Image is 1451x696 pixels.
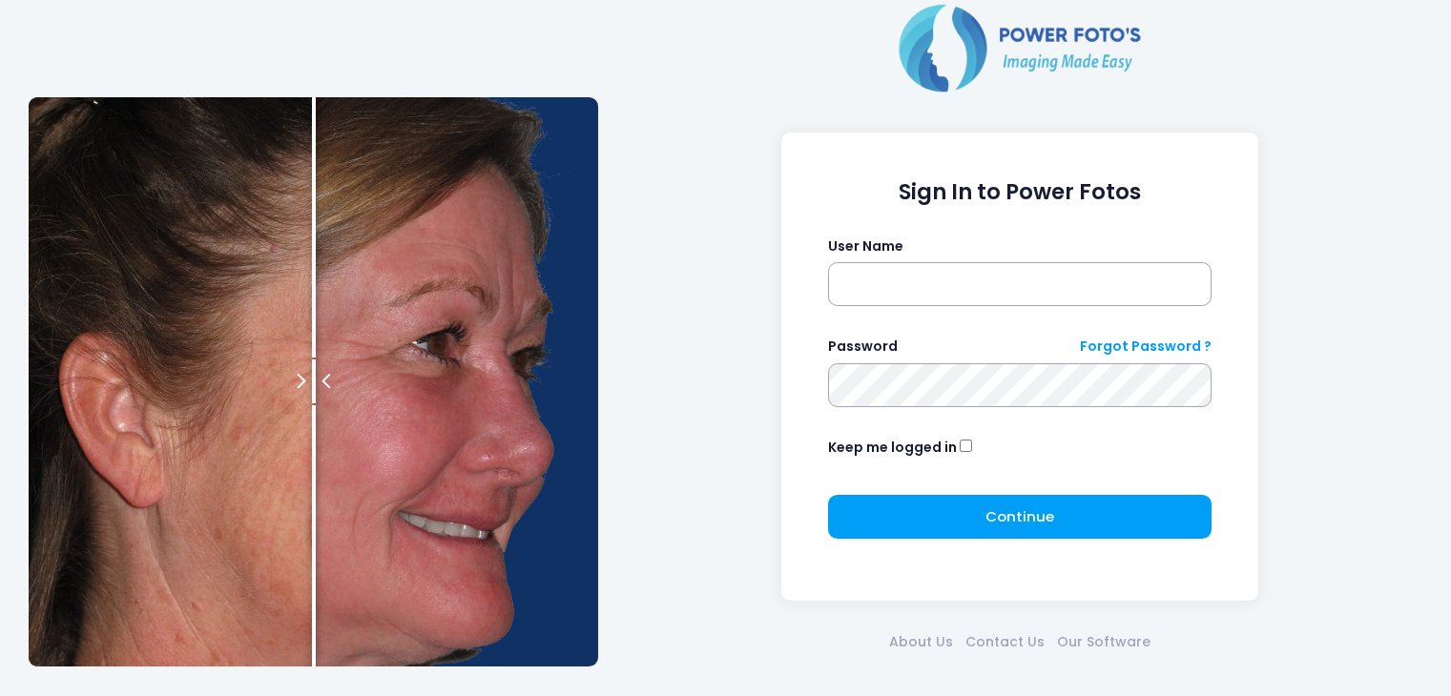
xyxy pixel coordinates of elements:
[828,337,898,357] label: Password
[828,236,903,256] label: User Name
[985,506,1054,526] span: Continue
[1050,632,1156,652] a: Our Software
[882,632,959,652] a: About Us
[828,179,1213,205] h1: Sign In to Power Fotos
[828,495,1213,539] button: Continue
[959,632,1050,652] a: Contact Us
[1080,337,1212,357] a: Forgot Password ?
[828,438,957,458] label: Keep me logged in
